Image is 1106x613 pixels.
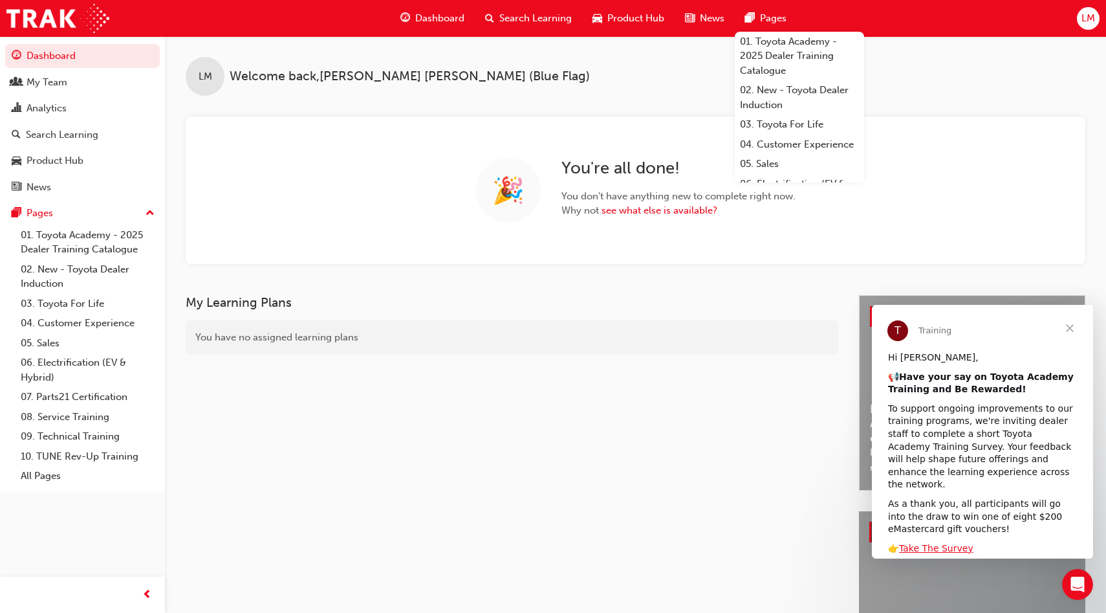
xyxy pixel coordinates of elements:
[1062,569,1093,600] iframe: Intercom live chat
[602,205,717,216] a: see what else is available?
[745,10,755,27] span: pages-icon
[735,80,864,115] a: 02. New - Toyota Dealer Induction
[16,353,160,387] a: 06. Electrification (EV & Hybrid)
[16,313,160,333] a: 04. Customer Experience
[735,135,864,155] a: 04. Customer Experience
[1081,11,1095,26] span: LM
[12,50,21,62] span: guage-icon
[5,71,160,95] a: My Team
[415,11,464,26] span: Dashboard
[561,189,796,204] span: You don't have anything new to complete right now.
[5,41,160,201] button: DashboardMy TeamAnalyticsSearch LearningProduct HubNews
[5,123,160,147] a: Search Learning
[735,174,864,208] a: 06. Electrification (EV & Hybrid)
[561,158,796,179] h2: You're all done!
[27,180,51,195] div: News
[27,206,53,221] div: Pages
[859,295,1085,491] a: Latest NewsShow allHelp Shape the Future of Toyota Academy Training and Win an eMastercard!Revolu...
[27,101,67,116] div: Analytics
[475,5,582,32] a: search-iconSearch Learning
[675,5,735,32] a: news-iconNews
[869,522,1075,542] a: Product HubShow all
[12,129,21,141] span: search-icon
[16,427,160,447] a: 09. Technical Training
[6,4,109,33] img: Trak
[186,320,838,355] div: You have no assigned learning plans
[12,208,21,219] span: pages-icon
[735,115,864,135] a: 03. Toyota For Life
[582,5,675,32] a: car-iconProduct Hub
[685,10,695,27] span: news-icon
[870,306,1074,327] a: Latest NewsShow all
[230,69,590,84] span: Welcome back , [PERSON_NAME] [PERSON_NAME] (Blue Flag)
[870,402,1074,446] span: Help Shape the Future of Toyota Academy Training and Win an eMastercard!
[146,205,155,222] span: up-icon
[186,295,838,310] h3: My Learning Plans
[12,77,21,89] span: people-icon
[199,69,212,84] span: LM
[492,183,525,198] span: 🎉
[5,201,160,225] button: Pages
[16,333,160,353] a: 05. Sales
[12,155,21,167] span: car-icon
[26,128,98,142] div: Search Learning
[12,182,21,194] span: news-icon
[1077,7,1100,30] button: LM
[16,407,160,427] a: 08. Service Training
[27,75,67,90] div: My Team
[735,5,797,32] a: pages-iconPages
[16,294,160,314] a: 03. Toyota For Life
[561,203,796,218] span: Why not
[872,305,1093,559] iframe: Intercom live chat message
[16,447,160,467] a: 10. TUNE Rev-Up Training
[16,260,160,294] a: 02. New - Toyota Dealer Induction
[5,149,160,173] a: Product Hub
[870,445,1074,474] span: Revolutionise the way you access and manage your learning resources.
[390,5,475,32] a: guage-iconDashboard
[400,10,410,27] span: guage-icon
[5,44,160,68] a: Dashboard
[499,11,572,26] span: Search Learning
[700,11,724,26] span: News
[5,96,160,120] a: Analytics
[16,466,160,486] a: All Pages
[16,387,160,407] a: 07. Parts21 Certification
[592,10,602,27] span: car-icon
[5,175,160,199] a: News
[485,10,494,27] span: search-icon
[760,11,786,26] span: Pages
[12,103,21,115] span: chart-icon
[735,154,864,174] a: 05. Sales
[16,225,160,260] a: 01. Toyota Academy - 2025 Dealer Training Catalogue
[27,153,83,168] div: Product Hub
[142,587,152,603] span: prev-icon
[607,11,664,26] span: Product Hub
[735,32,864,81] a: 01. Toyota Academy - 2025 Dealer Training Catalogue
